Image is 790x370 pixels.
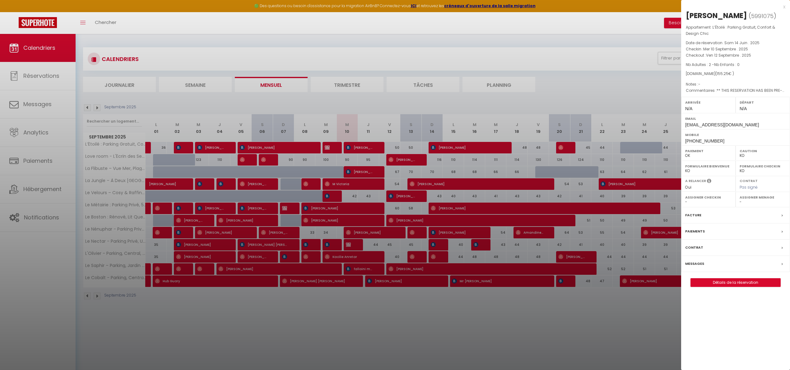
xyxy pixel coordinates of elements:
[749,12,776,20] span: ( )
[686,25,775,36] span: L’Étoilé : Parking Gratuit, Confort & Design Chic
[685,178,706,184] label: A relancer
[686,71,785,77] div: [DOMAIN_NAME]
[691,279,780,287] a: Détails de la réservation
[715,71,734,76] span: ( € )
[698,82,700,87] span: -
[5,2,24,21] button: Ouvrir le widget de chat LiveChat
[685,194,732,200] label: Assigner Checkin
[740,185,758,190] span: Pas signé
[686,11,747,21] div: [PERSON_NAME]
[740,163,786,169] label: Formulaire Checkin
[740,178,758,182] label: Contrat
[764,342,785,365] iframe: Chat
[751,12,774,20] span: 5991075
[685,228,705,235] label: Paiements
[685,132,786,138] label: Mobile
[686,40,785,46] p: Date de réservation :
[714,62,740,67] span: Nb Enfants : 0
[740,194,786,200] label: Assigner Menage
[685,244,703,251] label: Contrat
[686,46,785,52] p: Checkin :
[686,62,740,67] span: Nb Adultes : 2 -
[685,115,786,122] label: Email
[724,40,760,45] span: Sam 14 Juin . 2025
[740,99,786,105] label: Départ
[685,106,692,111] span: N/A
[740,106,747,111] span: N/A
[685,163,732,169] label: Formulaire Bienvenue
[685,148,732,154] label: Paiement
[686,81,785,87] p: Notes :
[706,53,751,58] span: Ven 12 Septembre . 2025
[681,3,785,11] div: x
[686,24,785,37] p: Appartement :
[707,178,711,185] i: Sélectionner OUI si vous souhaiter envoyer les séquences de messages post-checkout
[685,212,701,218] label: Facture
[685,138,724,143] span: [PHONE_NUMBER]
[685,260,704,267] label: Messages
[740,148,786,154] label: Caution
[686,87,785,94] p: Commentaires :
[685,122,759,127] span: [EMAIL_ADDRESS][DOMAIN_NAME]
[685,99,732,105] label: Arrivée
[703,46,748,52] span: Mer 10 Septembre . 2025
[717,71,728,76] span: 155.25
[686,52,785,59] p: Checkout :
